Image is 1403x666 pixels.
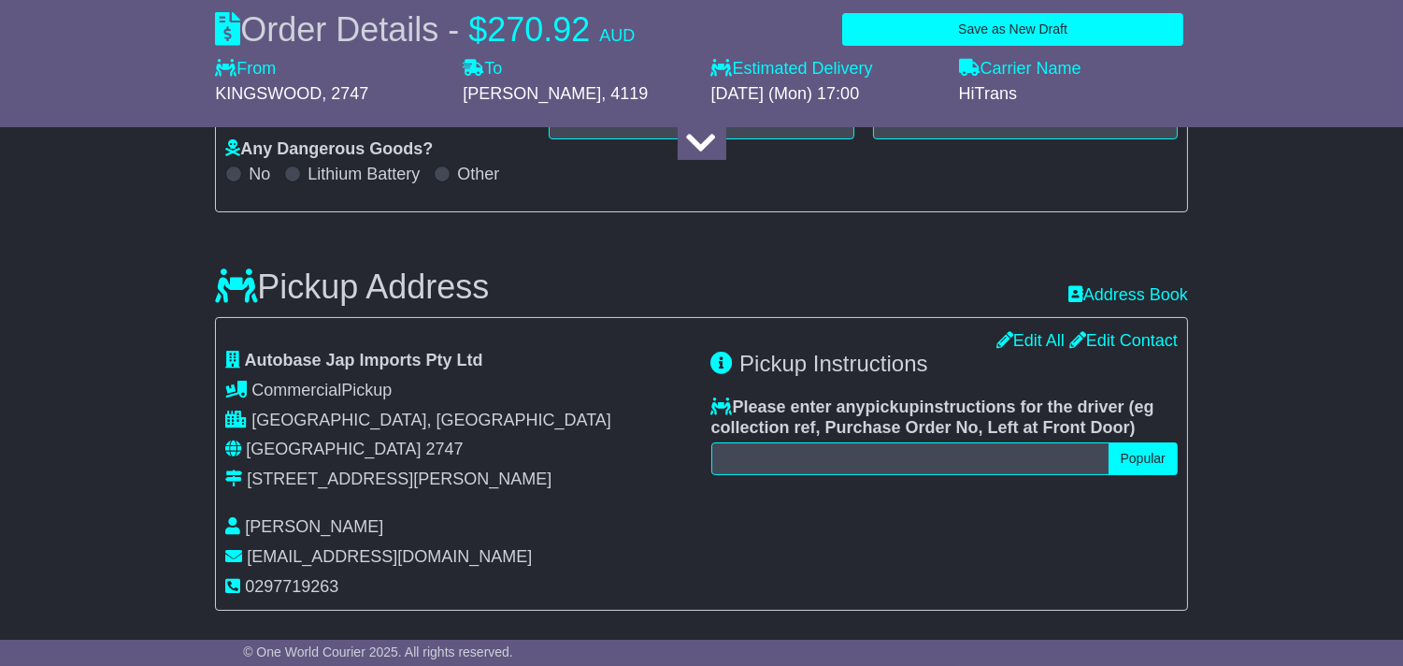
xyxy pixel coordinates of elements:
[959,84,1188,105] div: HiTrans
[243,644,513,659] span: © One World Courier 2025. All rights reserved.
[225,139,433,160] label: Any Dangerous Goods?
[1109,442,1178,475] button: Popular
[711,398,1154,437] span: eg collection ref, Purchase Order No, Left at Front Door
[245,577,338,596] span: 0297719263
[215,84,322,103] span: KINGSWOOD
[996,331,1065,350] a: Edit All
[457,165,499,185] label: Other
[225,381,692,401] div: Pickup
[959,59,1081,80] label: Carrier Name
[247,470,551,490] div: [STREET_ADDRESS][PERSON_NAME]
[426,440,464,458] span: 2747
[247,547,532,566] span: [EMAIL_ADDRESS][DOMAIN_NAME]
[710,84,939,105] div: [DATE] (Mon) 17:00
[711,398,1178,438] label: Please enter any instructions for the driver ( )
[215,268,489,306] h3: Pickup Address
[245,351,483,369] span: Autobase Jap Imports Pty Ltd
[463,84,601,103] span: [PERSON_NAME]
[246,440,421,458] span: [GEOGRAPHIC_DATA]
[245,517,383,536] span: [PERSON_NAME]
[251,411,611,429] span: [GEOGRAPHIC_DATA], [GEOGRAPHIC_DATA]
[1069,331,1178,350] a: Edit Contact
[739,351,927,376] span: Pickup Instructions
[601,84,648,103] span: , 4119
[468,10,487,49] span: $
[599,26,635,45] span: AUD
[1068,285,1188,306] a: Address Book
[866,398,920,416] span: pickup
[322,84,368,103] span: , 2747
[215,59,276,80] label: From
[249,165,270,185] label: No
[251,381,341,399] span: Commercial
[487,10,590,49] span: 270.92
[842,13,1183,46] button: Save as New Draft
[215,9,635,50] div: Order Details -
[463,59,502,80] label: To
[308,165,420,185] label: Lithium Battery
[710,59,939,80] label: Estimated Delivery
